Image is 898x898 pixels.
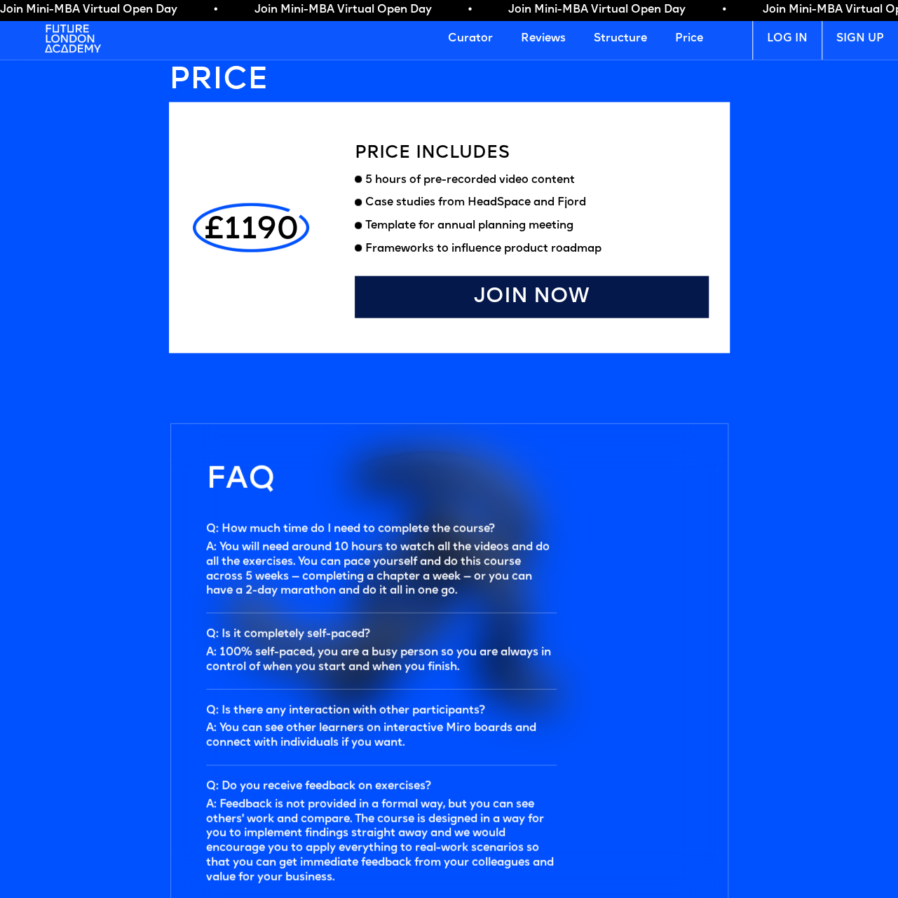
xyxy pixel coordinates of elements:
[212,3,217,17] span: •
[206,627,557,642] div: Q: Is it completely self-paced?
[206,704,557,719] div: Q: Is there any interaction with other participants?
[365,196,586,210] div: Case studies from HeadSpace and Fjord
[752,18,822,60] a: LOG IN
[434,18,507,60] a: Curator
[822,18,898,60] a: SIGN UP
[355,144,510,162] h5: Price includes
[355,276,709,318] a: Join Now
[721,3,725,17] span: •
[661,18,717,60] a: Price
[365,242,709,257] div: Frameworks to influence product roadmap
[204,217,299,245] h4: £1190
[206,721,557,751] div: A: You can see other learners on interactive Miro boards and connect with individuals if you want.
[206,646,557,675] div: A: 100% self-paced, you are a busy person so you are always in control of when you start and when...
[365,173,709,188] div: 5 hours of pre-recorded video content
[206,798,557,885] div: A: Feedback is not provided in a formal way, but you can see others' work and compare. The course...
[580,18,661,60] a: Structure
[365,219,709,233] div: Template for annual planning meeting
[206,522,557,537] div: Q: How much time do I need to complete the course?
[206,780,557,794] div: Q: Do you receive feedback on exercises?
[507,18,580,60] a: Reviews
[169,67,730,95] h4: PRICE
[467,3,471,17] span: •
[206,466,693,495] h4: FAQ
[206,540,557,599] div: A: You will need around 10 hours to watch all the videos and do all the exercises. You can pace y...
